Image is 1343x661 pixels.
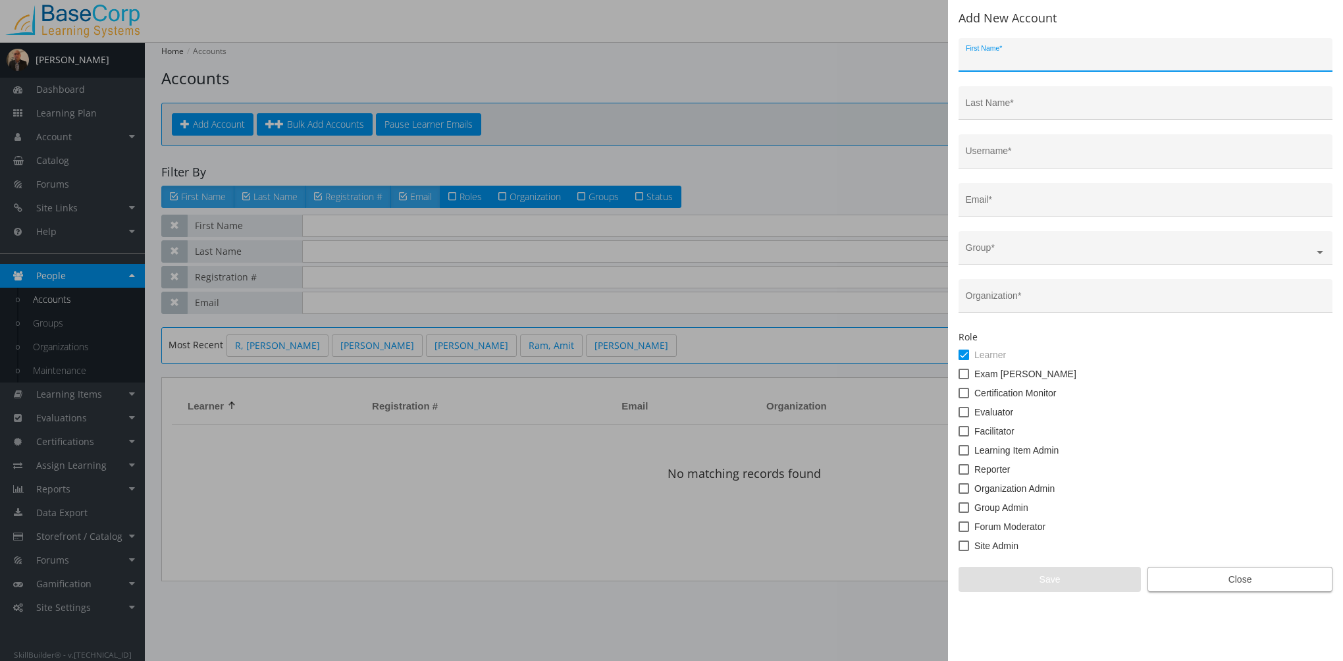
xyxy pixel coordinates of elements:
[974,481,1055,496] span: Organization Admin
[959,567,1141,592] button: Save
[1147,567,1332,592] button: Close
[974,347,1006,363] span: Learner
[974,404,1013,420] span: Evaluator
[974,500,1028,516] span: Group Admin
[974,519,1045,535] span: Forum Moderator
[974,462,1010,477] span: Reporter
[974,423,1014,439] span: Facilitator
[970,568,1130,591] span: Save
[974,538,1018,554] span: Site Admin
[974,442,1059,458] span: Learning Item Admin
[1159,568,1321,591] span: Close
[966,151,1326,161] input: We recommend using an email as your username
[974,385,1057,401] span: Certification Monitor
[974,366,1076,382] span: Exam [PERSON_NAME]
[959,330,1332,344] label: Role
[966,296,1326,306] input: Find an organization in the list (type to filter)...
[959,12,1332,25] h2: Add New Account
